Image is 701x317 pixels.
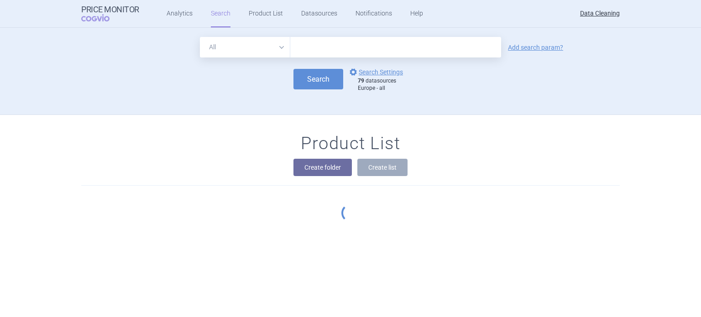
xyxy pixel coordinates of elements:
a: Search Settings [348,67,403,78]
strong: Price Monitor [81,5,139,14]
button: Search [293,69,343,89]
h1: Product List [301,133,400,154]
a: Add search param? [508,44,563,51]
button: Create list [357,159,408,176]
a: Price MonitorCOGVIO [81,5,139,22]
strong: 79 [358,78,364,84]
span: COGVIO [81,14,122,21]
div: datasources Europe - all [358,78,408,92]
button: Create folder [293,159,352,176]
